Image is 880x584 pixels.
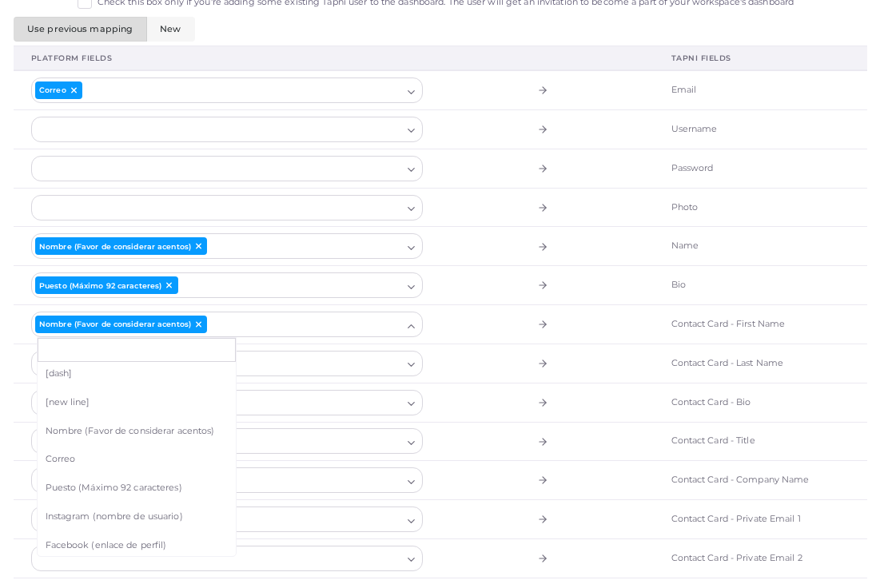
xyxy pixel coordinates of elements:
span: Nombre (Favor de considerar acentos) [46,425,228,438]
td: Contact Card - Company Name [654,461,832,500]
td: Contact Card - Private Email 1 [654,500,832,539]
div: Tapni Fields [671,53,814,64]
span: Puesto (Máximo 92 caracteres) [39,282,161,289]
span: Nombre (Favor de considerar acentos) [39,320,191,328]
td: Contact Card - Bio [654,383,832,422]
span: Puesto (Máximo 92 caracteres) [46,482,228,495]
td: Contact Card - Last Name [654,344,832,383]
span: Nombre (Favor de considerar acentos) [39,243,191,250]
span: Use previous mapping [27,23,133,34]
div: Platform Fields [31,53,423,64]
td: Contact Card - Title [654,422,832,461]
span: [dash] [46,367,228,380]
span: Correo [46,453,228,466]
span: [new line] [46,396,228,409]
td: Photo [654,188,832,227]
span: Instagram (nombre de usuario) [46,511,228,523]
td: Password [654,149,832,188]
span: Facebook (enlace de perfil) [46,539,228,552]
span: Correo [39,86,66,93]
td: Contact Card - First Name [654,305,832,344]
td: Email [654,70,832,109]
td: Username [654,110,832,149]
td: Name [654,227,832,266]
th: Actions [832,46,867,70]
th: Arrow [440,46,654,70]
td: Bio [654,266,832,305]
span: New [160,23,181,34]
td: Contact Card - Private Email 2 [654,538,832,578]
